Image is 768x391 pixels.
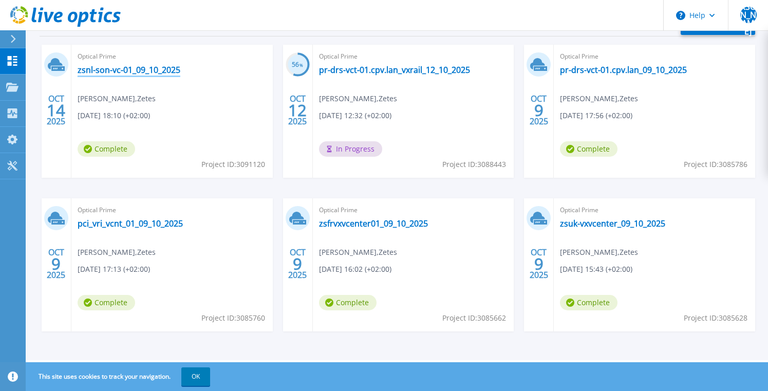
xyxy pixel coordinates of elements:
span: [PERSON_NAME] , Zetes [560,247,638,258]
span: Complete [78,295,135,310]
span: [DATE] 17:56 (+02:00) [560,110,632,121]
a: pci_vri_vcnt_01_09_10_2025 [78,218,183,229]
div: OCT 2025 [46,91,66,129]
span: [DATE] 18:10 (+02:00) [78,110,150,121]
div: OCT 2025 [46,245,66,283]
span: This site uses cookies to track your navigation. [28,367,210,386]
button: OK [181,367,210,386]
a: pr-drs-vct-01.cpv.lan_09_10_2025 [560,65,687,75]
span: [DATE] 12:32 (+02:00) [319,110,391,121]
span: 9 [534,259,544,268]
a: zsuk-vxvcenter_09_10_2025 [560,218,665,229]
span: 12 [288,106,307,115]
div: OCT 2025 [529,91,549,129]
div: OCT 2025 [529,245,549,283]
span: Optical Prime [78,204,267,216]
span: 14 [47,106,65,115]
a: zsnl-son-vc-01_09_10_2025 [78,65,180,75]
span: [PERSON_NAME] , Zetes [319,247,397,258]
span: [PERSON_NAME] , Zetes [78,247,156,258]
span: Optical Prime [560,51,749,62]
span: 9 [293,259,302,268]
span: Project ID: 3085628 [684,312,747,324]
span: Optical Prime [319,204,508,216]
span: Project ID: 3085760 [201,312,265,324]
div: OCT 2025 [288,91,307,129]
span: % [299,62,303,68]
span: Project ID: 3085662 [442,312,506,324]
span: Optical Prime [319,51,508,62]
span: [DATE] 17:13 (+02:00) [78,264,150,275]
h3: 56 [286,59,310,71]
a: pr-drs-vct-01.cpv.lan_vxrail_12_10_2025 [319,65,470,75]
span: Optical Prime [78,51,267,62]
span: Optical Prime [560,204,749,216]
span: Project ID: 3088443 [442,159,506,170]
span: Project ID: 3085786 [684,159,747,170]
span: Project ID: 3091120 [201,159,265,170]
span: [PERSON_NAME] , Zetes [78,93,156,104]
a: zsfrvxvcenter01_09_10_2025 [319,218,428,229]
span: In Progress [319,141,382,157]
span: 9 [534,106,544,115]
span: 9 [51,259,61,268]
span: Complete [78,141,135,157]
span: Complete [560,295,617,310]
div: OCT 2025 [288,245,307,283]
span: [PERSON_NAME] , Zetes [319,93,397,104]
span: [DATE] 16:02 (+02:00) [319,264,391,275]
span: [PERSON_NAME] , Zetes [560,93,638,104]
span: Complete [560,141,617,157]
span: [DATE] 15:43 (+02:00) [560,264,632,275]
span: Complete [319,295,377,310]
